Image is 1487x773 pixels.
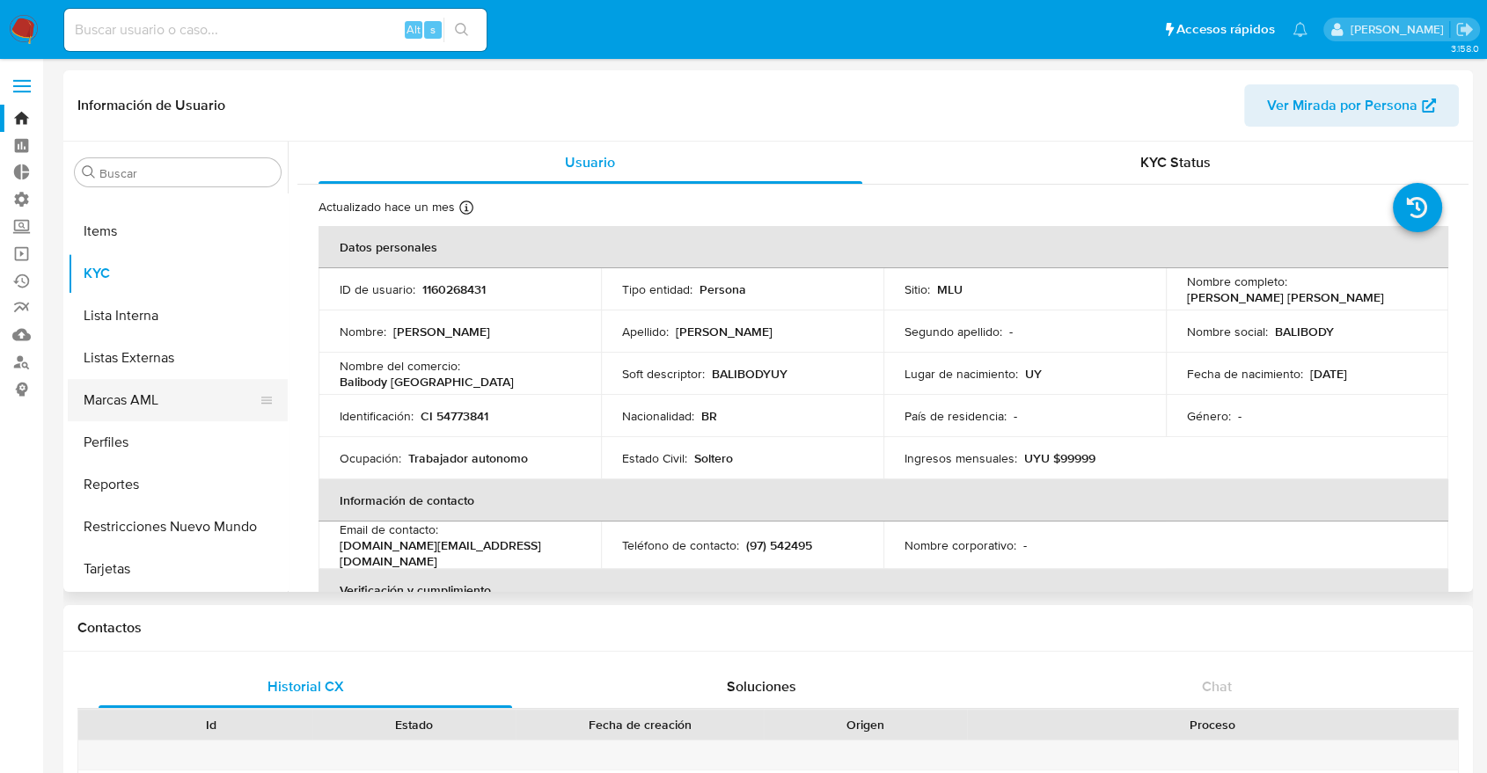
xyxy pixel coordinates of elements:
[1187,289,1384,305] p: [PERSON_NAME] [PERSON_NAME]
[68,337,288,379] button: Listas Externas
[68,506,288,548] button: Restricciones Nuevo Mundo
[905,324,1002,339] p: Segundo apellido :
[68,252,288,295] button: KYC
[340,281,415,297] p: ID de usuario :
[528,716,751,733] div: Fecha de creación
[340,358,460,374] p: Nombre del comercio :
[1244,84,1459,127] button: Ver Mirada por Persona
[408,450,528,466] p: Trabajador autonomo
[1275,324,1334,339] p: BALIBODY
[340,408,414,424] p: Identificación :
[676,324,773,339] p: [PERSON_NAME]
[77,619,1459,637] h1: Contactos
[746,537,812,553] p: (97) 542495
[430,21,436,38] span: s
[68,463,288,506] button: Reportes
[905,408,1007,424] p: País de residencia :
[340,450,401,466] p: Ocupación :
[622,408,694,424] p: Nacionalidad :
[1187,408,1231,424] p: Género :
[319,569,1448,611] th: Verificación y cumplimiento
[68,295,288,337] button: Lista Interna
[393,324,490,339] p: [PERSON_NAME]
[1014,408,1017,424] p: -
[68,548,288,590] button: Tarjetas
[422,281,486,297] p: 1160268431
[1024,450,1095,466] p: UYU $99999
[622,281,692,297] p: Tipo entidad :
[325,716,503,733] div: Estado
[82,165,96,179] button: Buscar
[340,537,573,569] p: [DOMAIN_NAME][EMAIL_ADDRESS][DOMAIN_NAME]
[77,97,225,114] h1: Información de Usuario
[979,716,1446,733] div: Proceso
[565,152,615,172] span: Usuario
[1140,152,1211,172] span: KYC Status
[319,479,1448,521] th: Información de contacto
[121,716,300,733] div: Id
[1455,20,1474,39] a: Salir
[1023,537,1027,553] p: -
[1187,273,1287,289] p: Nombre completo :
[68,421,288,463] button: Perfiles
[905,281,930,297] p: Sitio :
[407,21,421,38] span: Alt
[319,199,455,215] p: Actualizado hace un mes
[1187,366,1303,382] p: Fecha de nacimiento :
[701,408,717,424] p: BR
[1176,20,1275,39] span: Accesos rápidos
[319,226,1448,268] th: Datos personales
[443,18,480,42] button: search-icon
[905,450,1017,466] p: Ingresos mensuales :
[1202,676,1232,696] span: Chat
[727,676,796,696] span: Soluciones
[1187,324,1268,339] p: Nombre social :
[622,537,739,553] p: Teléfono de contacto :
[1009,324,1013,339] p: -
[1310,366,1347,382] p: [DATE]
[622,366,705,382] p: Soft descriptor :
[905,366,1018,382] p: Lugar de nacimiento :
[99,165,274,181] input: Buscar
[340,324,386,339] p: Nombre :
[937,281,963,297] p: MLU
[1025,366,1042,382] p: UY
[712,366,787,382] p: BALIBODYUY
[1350,21,1449,38] p: juan.tosini@mercadolibre.com
[340,521,438,537] p: Email de contacto :
[68,210,288,252] button: Items
[622,324,669,339] p: Apellido :
[340,374,514,390] p: Balibody [GEOGRAPHIC_DATA]
[776,716,955,733] div: Origen
[1293,22,1308,37] a: Notificaciones
[267,676,344,696] span: Historial CX
[694,450,733,466] p: Soltero
[700,281,746,297] p: Persona
[64,18,487,41] input: Buscar usuario o caso...
[1267,84,1417,127] span: Ver Mirada por Persona
[905,537,1016,553] p: Nombre corporativo :
[421,408,488,424] p: CI 54773841
[622,450,687,466] p: Estado Civil :
[68,379,274,421] button: Marcas AML
[1238,408,1242,424] p: -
